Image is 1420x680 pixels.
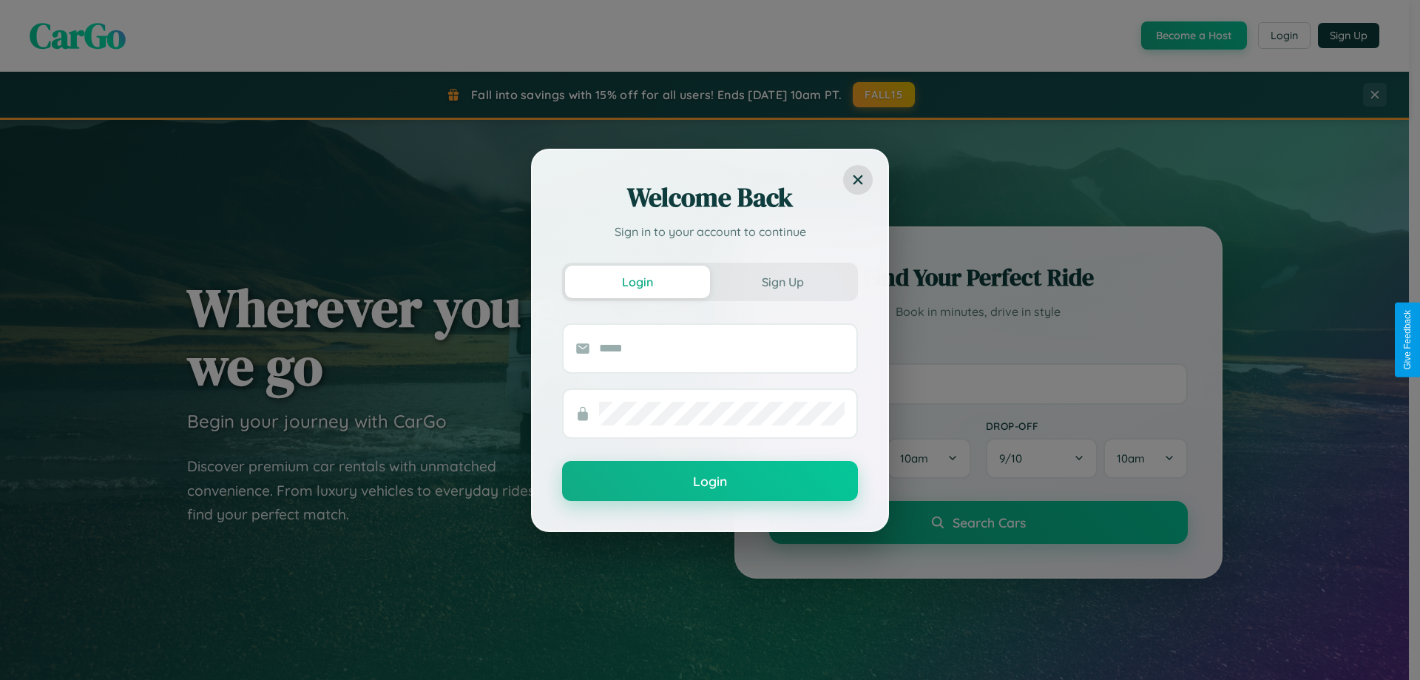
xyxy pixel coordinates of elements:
[562,461,858,501] button: Login
[562,223,858,240] p: Sign in to your account to continue
[565,266,710,298] button: Login
[562,180,858,215] h2: Welcome Back
[1402,310,1413,370] div: Give Feedback
[710,266,855,298] button: Sign Up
